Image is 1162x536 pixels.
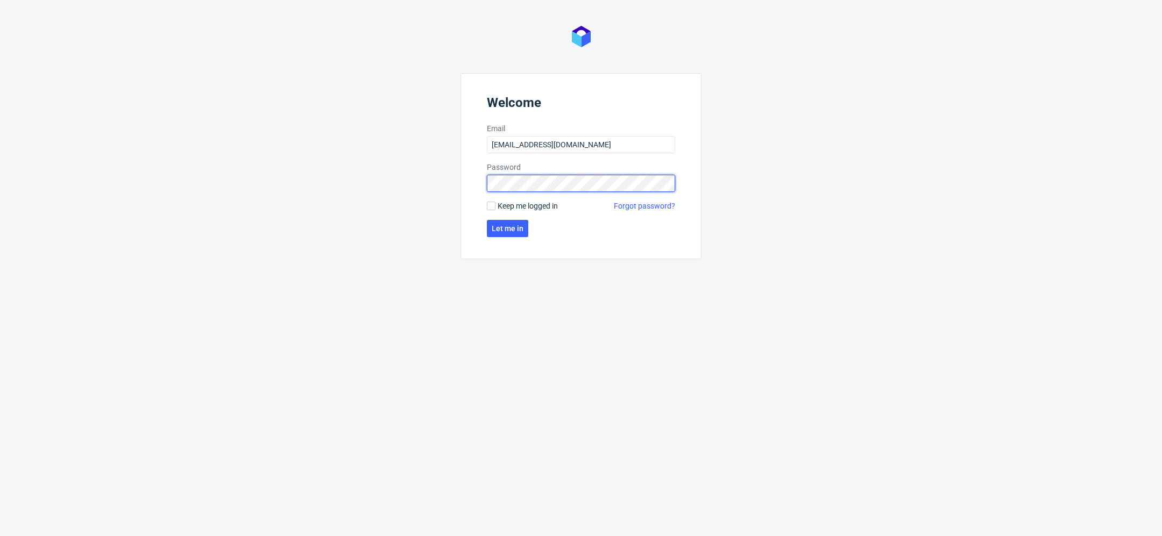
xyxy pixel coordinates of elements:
[487,162,675,173] label: Password
[492,225,523,232] span: Let me in
[487,95,675,115] header: Welcome
[498,201,558,211] span: Keep me logged in
[487,220,528,237] button: Let me in
[487,123,675,134] label: Email
[487,136,675,153] input: you@youremail.com
[614,201,675,211] a: Forgot password?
